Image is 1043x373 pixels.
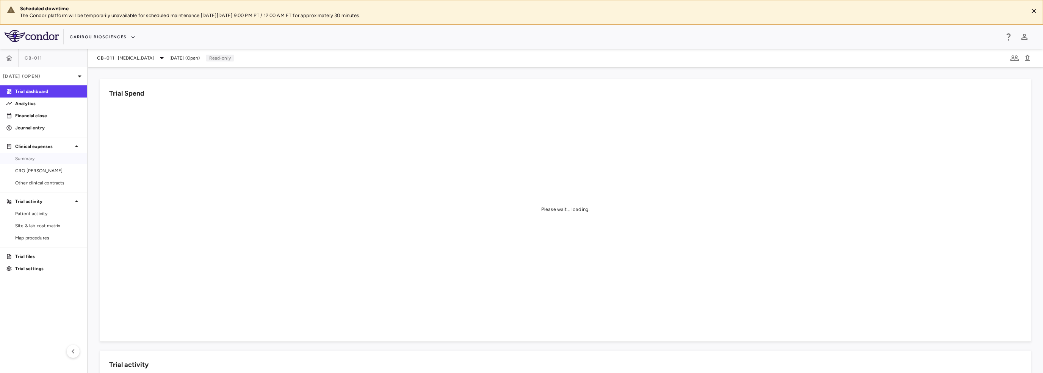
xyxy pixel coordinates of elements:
span: Other clinical contracts [15,179,81,186]
p: Financial close [15,112,81,119]
p: Trial settings [15,265,81,272]
button: Caribou Biosciences [70,31,136,43]
p: Read-only [206,55,234,61]
span: CB-011 [25,55,42,61]
span: Patient activity [15,210,81,217]
div: Scheduled downtime [20,5,1022,12]
span: Map procedures [15,235,81,241]
p: Trial dashboard [15,88,81,95]
span: CB-011 [97,55,115,61]
h6: Trial Spend [109,88,144,99]
button: Close [1028,5,1040,17]
p: Clinical expenses [15,143,72,150]
span: [MEDICAL_DATA] [118,55,154,61]
p: Journal entry [15,124,81,131]
h6: Trial activity [109,360,149,370]
div: Please wait... loading. [541,206,590,213]
span: [DATE] (Open) [169,55,200,61]
p: [DATE] (Open) [3,73,75,80]
img: logo-full-SnFGN8VE.png [5,30,59,42]
span: Summary [15,155,81,162]
span: CRO [PERSON_NAME] [15,167,81,174]
p: Trial files [15,253,81,260]
span: Site & lab cost matrix [15,222,81,229]
p: Trial activity [15,198,72,205]
p: The Condor platform will be temporarily unavailable for scheduled maintenance [DATE][DATE] 9:00 P... [20,12,1022,19]
p: Analytics [15,100,81,107]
